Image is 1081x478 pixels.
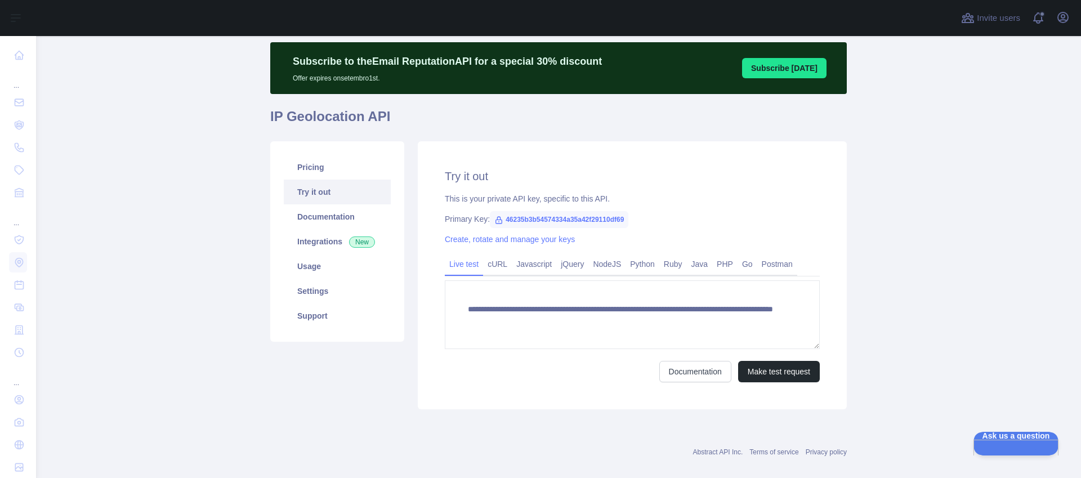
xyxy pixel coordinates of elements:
a: Privacy policy [806,448,847,456]
div: ... [9,68,27,90]
span: Invite users [977,12,1020,25]
span: New [349,236,375,248]
div: ... [9,205,27,227]
a: Integrations New [284,229,391,254]
a: Usage [284,254,391,279]
a: Settings [284,279,391,303]
a: PHP [712,255,738,273]
a: Live test [445,255,483,273]
div: ... [9,365,27,387]
h2: Try it out [445,168,820,184]
a: Python [626,255,659,273]
a: NodeJS [588,255,626,273]
div: Primary Key: [445,213,820,225]
a: Abstract API Inc. [693,448,743,456]
a: Documentation [659,361,731,382]
a: Postman [757,255,797,273]
a: Pricing [284,155,391,180]
h1: IP Geolocation API [270,108,847,135]
a: Try it out [284,180,391,204]
iframe: Help Scout Beacon - Open [973,432,1058,455]
a: Support [284,303,391,328]
a: Javascript [512,255,556,273]
a: Create, rotate and manage your keys [445,235,575,244]
button: Make test request [738,361,820,382]
button: Invite users [959,9,1022,27]
span: 46235b3b54574334a35a42f29110df69 [490,211,628,228]
a: Ruby [659,255,687,273]
p: Offer expires on setembro 1st. [293,69,602,83]
a: cURL [483,255,512,273]
button: Subscribe [DATE] [742,58,827,78]
p: Subscribe to the Email Reputation API for a special 30 % discount [293,53,602,69]
div: This is your private API key, specific to this API. [445,193,820,204]
a: Java [687,255,713,273]
a: Terms of service [749,448,798,456]
a: jQuery [556,255,588,273]
a: Documentation [284,204,391,229]
a: Go [738,255,757,273]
